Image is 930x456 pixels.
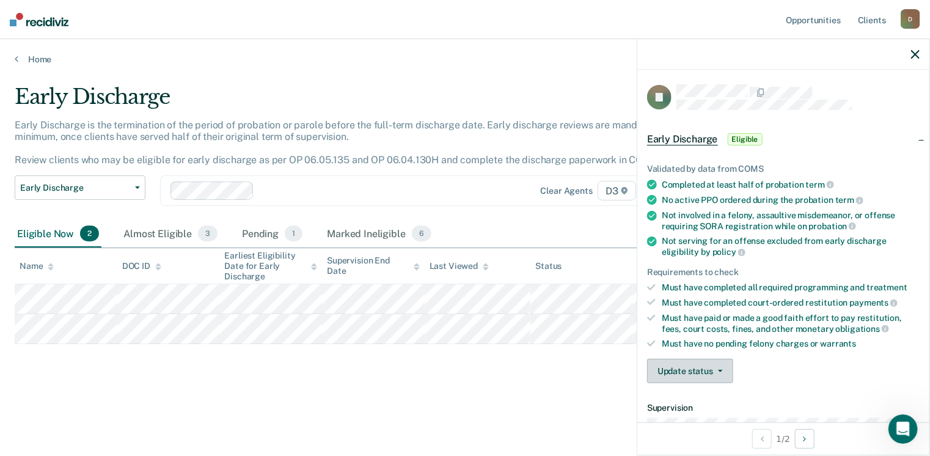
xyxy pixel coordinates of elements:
[430,261,489,271] div: Last Viewed
[728,133,763,145] span: Eligible
[752,429,772,449] button: Previous Opportunity
[10,13,68,26] img: Recidiviz
[850,298,898,307] span: payments
[662,339,920,349] div: Must have no pending felony charges or
[821,339,857,348] span: warrants
[901,9,920,29] div: D
[20,261,54,271] div: Name
[662,297,920,308] div: Must have completed court-ordered restitution
[324,221,434,248] div: Marked Ineligible
[15,221,101,248] div: Eligible Now
[122,261,161,271] div: DOC ID
[20,183,130,193] span: Early Discharge
[535,261,562,271] div: Status
[198,226,218,241] span: 3
[835,195,863,205] span: term
[662,236,920,257] div: Not serving for an offense excluded from early discharge eligibility by
[662,179,920,190] div: Completed at least half of probation
[647,359,733,383] button: Update status
[637,422,929,455] div: 1 / 2
[224,251,317,281] div: Earliest Eligibility Date for Early Discharge
[327,256,420,276] div: Supervision End Date
[647,133,718,145] span: Early Discharge
[795,429,815,449] button: Next Opportunity
[240,221,305,248] div: Pending
[888,414,918,444] iframe: Intercom live chat
[598,181,636,200] span: D3
[662,210,920,231] div: Not involved in a felony, assaultive misdemeanor, or offense requiring SORA registration while on
[712,247,745,257] span: policy
[662,282,920,293] div: Must have completed all required programming and
[647,267,920,278] div: Requirements to check
[836,324,889,334] span: obligations
[15,84,712,119] div: Early Discharge
[647,164,920,174] div: Validated by data from COMS
[662,313,920,334] div: Must have paid or made a good faith effort to pay restitution, fees, court costs, fines, and othe...
[866,282,907,292] span: treatment
[637,120,929,159] div: Early DischargeEligible
[541,186,593,196] div: Clear agents
[662,194,920,205] div: No active PPO ordered during the probation
[121,221,220,248] div: Almost Eligible
[647,403,920,413] dt: Supervision
[412,226,431,241] span: 6
[15,119,672,166] p: Early Discharge is the termination of the period of probation or parole before the full-term disc...
[809,221,857,231] span: probation
[806,180,834,189] span: term
[15,54,915,65] a: Home
[80,226,99,241] span: 2
[285,226,302,241] span: 1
